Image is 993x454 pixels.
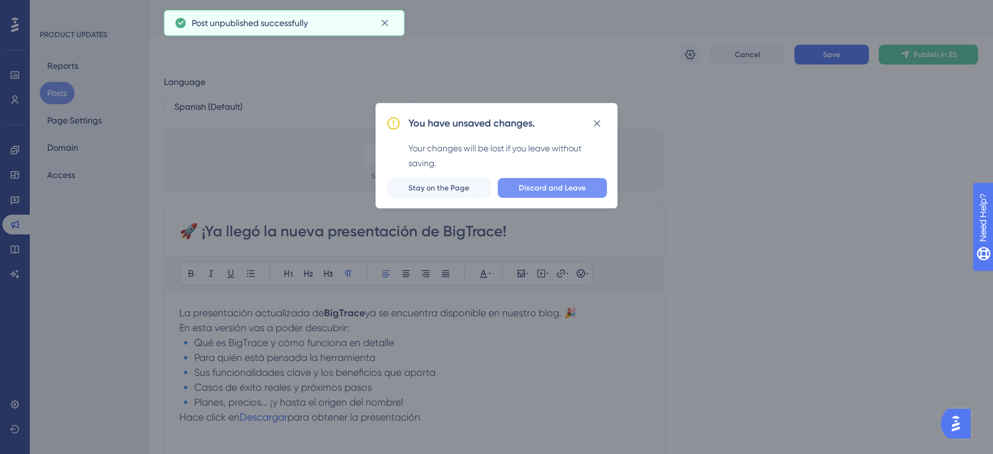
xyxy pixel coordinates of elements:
[192,16,308,30] span: Post unpublished successfully
[519,183,586,193] span: Discard and Leave
[941,405,978,442] iframe: UserGuiding AI Assistant Launcher
[408,141,607,171] div: Your changes will be lost if you leave without saving.
[408,183,469,193] span: Stay on the Page
[408,116,535,131] h2: You have unsaved changes.
[29,3,78,18] span: Need Help?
